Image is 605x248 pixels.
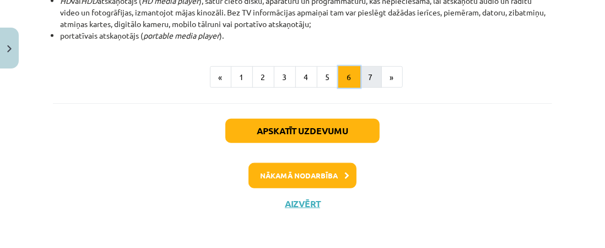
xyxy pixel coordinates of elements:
[381,66,403,88] button: »
[338,66,360,88] button: 6
[225,119,380,143] button: Apskatīt uzdevumu
[7,45,12,52] img: icon-close-lesson-0947bae3869378f0d4975bcd49f059093ad1ed9edebbc8119c70593378902aed.svg
[210,66,231,88] button: «
[360,66,382,88] button: 7
[231,66,253,88] button: 1
[295,66,317,88] button: 4
[53,66,552,88] nav: Page navigation example
[249,163,356,188] button: Nākamā nodarbība
[143,30,219,40] em: portable media player
[282,198,323,209] button: Aizvērt
[252,66,274,88] button: 2
[274,66,296,88] button: 3
[317,66,339,88] button: 5
[60,30,552,41] li: portatīvais atskaņotājs ( ).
